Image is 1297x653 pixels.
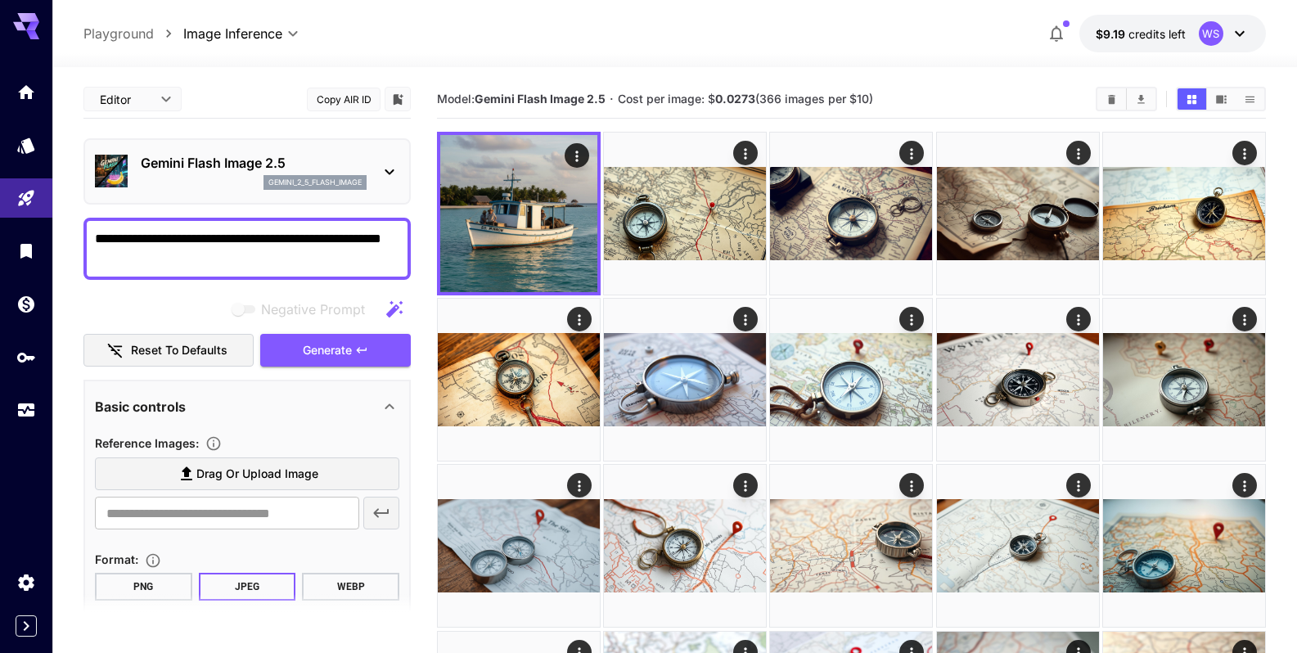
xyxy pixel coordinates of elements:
div: Wallet [16,294,36,314]
span: Drag or upload image [196,464,318,484]
div: Usage [16,400,36,421]
b: 0.0273 [715,92,755,106]
img: 9k= [770,133,932,295]
img: 2Q== [604,465,766,627]
img: Z [604,133,766,295]
button: Choose the file format for the output image. [138,552,168,569]
div: Show images in grid viewShow images in video viewShow images in list view [1176,87,1266,111]
div: Actions [733,473,758,498]
button: Show images in video view [1207,88,1236,110]
button: Expand sidebar [16,615,37,637]
nav: breadcrumb [83,24,183,43]
div: Actions [567,473,592,498]
img: 2Q== [1103,133,1265,295]
img: Z [937,299,1099,461]
div: $9.19297 [1096,25,1186,43]
div: Actions [1232,307,1257,331]
div: Actions [1066,141,1091,165]
div: WS [1199,21,1223,46]
span: Generate [303,340,352,361]
span: Negative Prompt [261,299,365,319]
img: 2Q== [604,299,766,461]
button: PNG [95,573,192,601]
img: 9k= [1103,299,1265,461]
span: credits left [1128,27,1186,41]
button: Show images in grid view [1178,88,1206,110]
div: Actions [1066,307,1091,331]
span: Editor [100,91,151,108]
img: 9k= [440,135,597,292]
button: Add to library [390,89,405,109]
div: Actions [900,473,925,498]
img: Z [937,465,1099,627]
div: Clear ImagesDownload All [1096,87,1157,111]
button: Show images in list view [1236,88,1264,110]
div: Home [16,82,36,102]
button: Reset to defaults [83,334,254,367]
label: Drag or upload image [95,457,399,491]
span: Image Inference [183,24,282,43]
span: Cost per image: $ (366 images per $10) [618,92,873,106]
div: API Keys [16,347,36,367]
div: Actions [900,307,925,331]
span: Reference Images : [95,436,199,450]
img: 2Q== [770,299,932,461]
div: Actions [733,307,758,331]
div: Actions [1066,473,1091,498]
button: WEBP [302,573,399,601]
img: Z [438,465,600,627]
img: Z [1103,465,1265,627]
img: Z [770,465,932,627]
span: Negative prompts are not compatible with the selected model. [228,299,378,319]
div: Actions [567,307,592,331]
img: 9k= [438,299,600,461]
div: Gemini Flash Image 2.5gemini_2_5_flash_image [95,146,399,196]
p: · [610,89,614,109]
div: Basic controls [95,387,399,426]
button: Download All [1127,88,1155,110]
div: Actions [1232,473,1257,498]
div: Actions [1232,141,1257,165]
button: Generate [260,334,411,367]
div: Library [16,241,36,261]
button: JPEG [199,573,296,601]
div: Settings [16,572,36,592]
button: Clear Images [1097,88,1126,110]
p: Basic controls [95,397,186,417]
img: 2Q== [937,133,1099,295]
div: Actions [733,141,758,165]
div: Actions [900,141,925,165]
div: Playground [16,188,36,209]
p: gemini_2_5_flash_image [268,177,362,188]
b: Gemini Flash Image 2.5 [475,92,606,106]
a: Playground [83,24,154,43]
button: Upload a reference image to guide the result. This is needed for Image-to-Image or Inpainting. Su... [199,435,228,452]
span: Model: [437,92,606,106]
div: Models [16,135,36,155]
span: $9.19 [1096,27,1128,41]
button: $9.19297WS [1079,15,1266,52]
p: Gemini Flash Image 2.5 [141,153,367,173]
div: Actions [565,143,589,168]
span: Format : [95,552,138,566]
button: Copy AIR ID [307,88,381,111]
